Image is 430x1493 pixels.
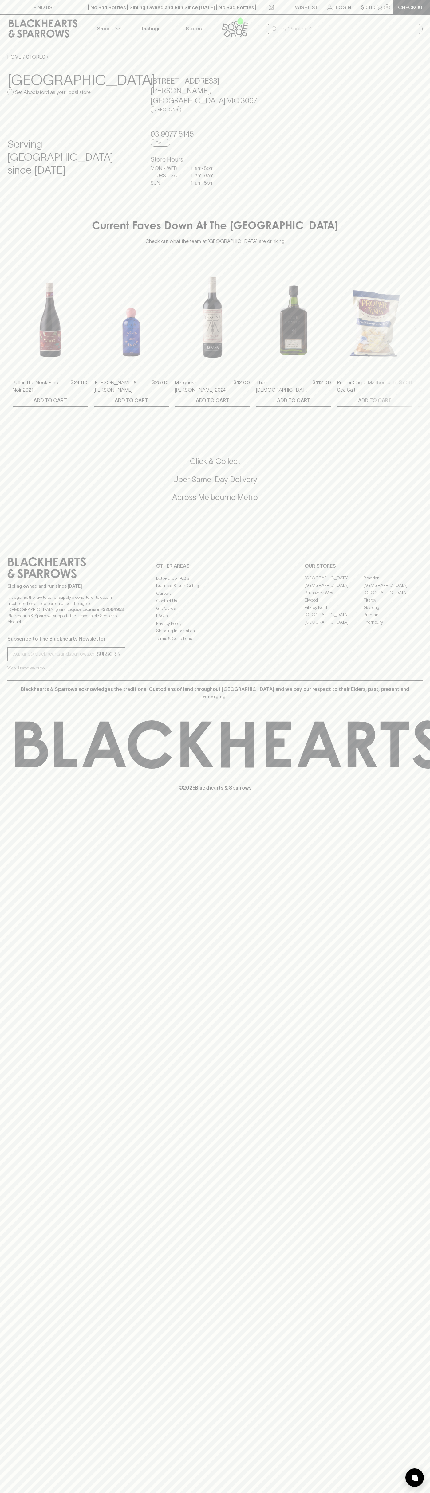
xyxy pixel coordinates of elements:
[7,54,22,60] a: HOME
[305,562,423,570] p: OUR STORES
[191,164,221,172] p: 11am - 8pm
[151,106,181,113] a: Directions
[151,164,181,172] p: MON - WED
[361,4,376,11] p: $0.00
[399,379,412,394] p: $7.00
[337,394,412,406] button: ADD TO CART
[7,594,125,625] p: It is against the law to sell or supply alcohol to, or to obtain alcohol on behalf of a person un...
[256,394,331,406] button: ADD TO CART
[233,379,250,394] p: $12.00
[13,379,68,394] a: Buller The Nook Pinot Noir 2021
[151,139,170,147] a: Call
[115,397,148,404] p: ADD TO CART
[386,6,388,9] p: 0
[145,233,285,245] p: Check out what the team at [GEOGRAPHIC_DATA] are drinking
[305,597,364,604] a: Elwood
[7,664,125,671] p: We will never spam you
[336,4,351,11] p: Login
[305,604,364,611] a: Fitzroy North
[7,474,423,484] h5: Uber Same-Day Delivery
[7,635,125,642] p: Subscribe to The Blackhearts Newsletter
[7,432,423,535] div: Call to action block
[7,583,125,589] p: Sibling owned and run since [DATE]
[86,15,129,42] button: Shop
[337,379,396,394] a: Proper Crisps Marlborough Sea Salt
[26,54,45,60] a: STORES
[364,611,423,619] a: Prahran
[151,155,279,164] h6: Store Hours
[94,648,125,661] button: SUBSCRIBE
[337,262,412,370] img: Proper Crisps Marlborough Sea Salt
[175,394,250,406] button: ADD TO CART
[312,379,331,394] p: $112.00
[196,397,229,404] p: ADD TO CART
[34,4,53,11] p: FIND US
[156,590,274,597] a: Careers
[305,619,364,626] a: [GEOGRAPHIC_DATA]
[305,589,364,597] a: Brunswick West
[7,138,136,177] h4: Serving [GEOGRAPHIC_DATA] since [DATE]
[191,172,221,179] p: 11am - 9pm
[97,25,109,32] p: Shop
[364,582,423,589] a: [GEOGRAPHIC_DATA]
[7,492,423,502] h5: Across Melbourne Metro
[186,25,202,32] p: Stores
[129,15,172,42] a: Tastings
[12,685,418,700] p: Blackhearts & Sparrows acknowledges the traditional Custodians of land throughout [GEOGRAPHIC_DAT...
[151,129,279,139] h5: 03 9077 5145
[151,172,181,179] p: THURS - SAT
[94,262,169,370] img: Taylor & Smith Gin
[364,604,423,611] a: Geelong
[412,1475,418,1481] img: bubble-icon
[156,620,274,627] a: Privacy Policy
[175,379,231,394] a: Marques de [PERSON_NAME] 2024
[295,4,318,11] p: Wishlist
[151,179,181,186] p: SUN
[398,4,426,11] p: Checkout
[364,597,423,604] a: Fitzroy
[12,649,94,659] input: e.g. jane@blackheartsandsparrows.com.au
[358,397,392,404] p: ADD TO CART
[280,24,418,34] input: Try "Pinot noir"
[7,456,423,466] h5: Click & Collect
[256,262,331,370] img: The Gospel Straight Rye Whiskey
[156,627,274,635] a: Shipping Information
[13,262,88,370] img: Buller The Nook Pinot Noir 2021
[70,379,88,394] p: $24.00
[156,635,274,642] a: Terms & Conditions
[156,605,274,612] a: Gift Cards
[152,379,169,394] p: $25.00
[7,71,136,88] h3: [GEOGRAPHIC_DATA]
[94,394,169,406] button: ADD TO CART
[256,379,310,394] a: The [DEMOGRAPHIC_DATA] Straight Rye Whiskey
[175,262,250,370] img: Marques de Tezona Tempranillo 2024
[156,597,274,605] a: Contact Us
[305,611,364,619] a: [GEOGRAPHIC_DATA]
[156,582,274,590] a: Business & Bulk Gifting
[191,179,221,186] p: 11am - 8pm
[277,397,310,404] p: ADD TO CART
[34,397,67,404] p: ADD TO CART
[151,76,279,106] h5: [STREET_ADDRESS][PERSON_NAME] , [GEOGRAPHIC_DATA] VIC 3067
[67,607,124,612] strong: Liquor License #32064953
[141,25,160,32] p: Tastings
[94,379,149,394] a: [PERSON_NAME] & [PERSON_NAME]
[156,612,274,620] a: FAQ's
[364,589,423,597] a: [GEOGRAPHIC_DATA]
[15,88,91,96] p: Set Abbotsford as your local store
[156,574,274,582] a: Bottle Drop FAQ's
[92,221,338,233] h4: Current Faves Down At The [GEOGRAPHIC_DATA]
[364,574,423,582] a: Braddon
[364,619,423,626] a: Thornbury
[13,394,88,406] button: ADD TO CART
[305,574,364,582] a: [GEOGRAPHIC_DATA]
[305,582,364,589] a: [GEOGRAPHIC_DATA]
[172,15,215,42] a: Stores
[97,650,123,658] p: SUBSCRIBE
[156,562,274,570] p: OTHER AREAS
